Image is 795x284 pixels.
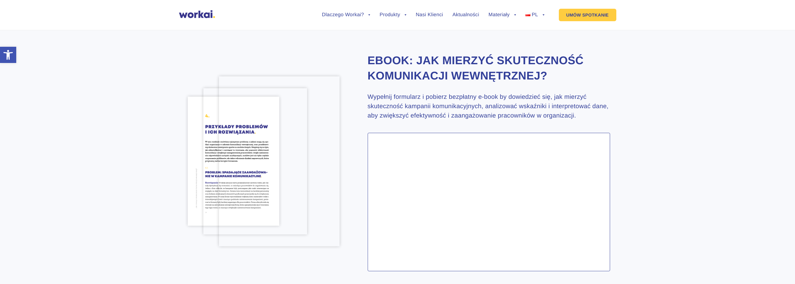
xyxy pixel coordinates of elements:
a: Dlaczego Workai? [322,12,370,17]
a: Produkty [380,12,406,17]
span: PL [532,12,538,17]
h2: Ebook: Jak mierzyć skuteczność komunikacji wewnętrznej? [368,53,610,83]
a: PL [525,12,544,17]
a: Aktualności [452,12,479,17]
img: Jak-mierzyc-efektywnosc-komunikacji-wewnetrznej-cover.png [219,76,339,246]
a: Materiały [489,12,516,17]
iframe: Form 0 [375,141,602,268]
img: Jak-mierzyc-efektywnosc-komunikacji-wewnetrznej-pg20.png [203,88,307,234]
a: Nasi Klienci [416,12,443,17]
a: UMÓW SPOTKANIE [559,9,616,21]
img: Jak-mierzyc-efektywnosc-komunikacji-wewnetrznej-pg34.png [188,97,279,226]
h3: Wypełnij formularz i pobierz bezpłatny e-book by dowiedzieć się, jak mierzyć skuteczność kampanii... [368,92,610,120]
